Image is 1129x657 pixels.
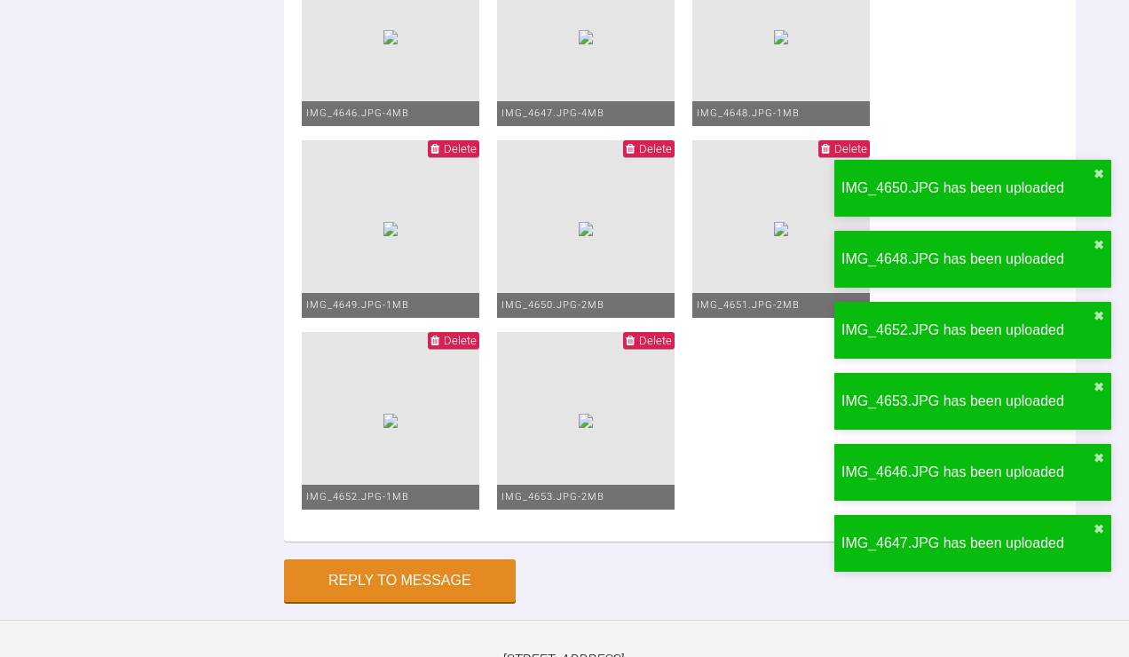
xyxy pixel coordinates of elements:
img: 309af57d-3bfa-4520-9cca-0c955a22bcfb [579,414,593,428]
button: close [1093,167,1104,181]
span: IMG_4653.JPG - 2MB [501,491,604,503]
div: IMG_4648.JPG has been uploaded [841,248,1093,271]
span: IMG_4647.JPG - 4MB [501,107,604,119]
span: IMG_4652.JPG - 1MB [306,491,409,503]
button: close [1093,309,1104,323]
button: close [1093,522,1104,536]
img: 970fe6a4-aaab-4fe9-b5a1-bb9f2250ea15 [383,222,398,236]
span: IMG_4651.JPG - 2MB [697,299,800,311]
span: IMG_4649.JPG - 1MB [306,299,409,311]
div: IMG_4653.JPG has been uploaded [841,390,1093,413]
div: IMG_4646.JPG has been uploaded [841,461,1093,484]
span: IMG_4646.JPG - 4MB [306,107,409,119]
button: Reply to Message [284,559,516,602]
span: Delete [639,142,672,155]
div: IMG_4647.JPG has been uploaded [841,532,1093,555]
img: 08211703-c9e0-44df-93c2-adfc29cd0eae [383,30,398,44]
span: IMG_4648.JPG - 1MB [697,107,800,119]
span: Delete [444,142,477,155]
img: c6887723-7408-4784-86bf-731815c86a88 [383,414,398,428]
button: close [1093,451,1104,465]
span: IMG_4650.JPG - 2MB [501,299,604,311]
div: IMG_4650.JPG has been uploaded [841,177,1093,200]
div: IMG_4652.JPG has been uploaded [841,319,1093,342]
span: Delete [444,334,477,347]
img: 84d7a84a-2525-47ad-bcf7-9ff5a1133260 [579,30,593,44]
button: close [1093,380,1104,394]
img: 2f529e0a-d069-4aa2-b60b-9fc228d29310 [774,222,788,236]
span: Delete [639,334,672,347]
img: f6ef670b-8df5-4f11-b490-e40f22d4364e [774,30,788,44]
img: cc908de0-036f-4bdd-a1a5-23073aa1dab8 [579,222,593,236]
button: close [1093,238,1104,252]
